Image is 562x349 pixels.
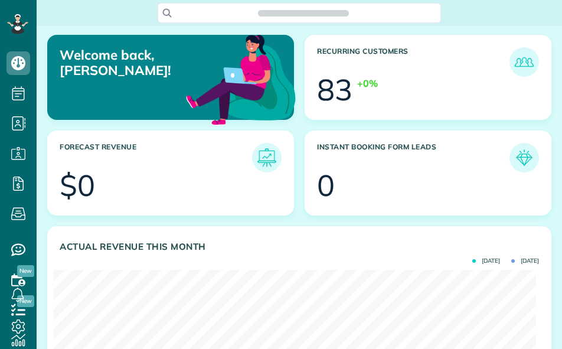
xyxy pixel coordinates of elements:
[184,21,298,136] img: dashboard_welcome-42a62b7d889689a78055ac9021e634bf52bae3f8056760290aed330b23ab8690.png
[317,143,509,172] h3: Instant Booking Form Leads
[317,47,509,77] h3: Recurring Customers
[472,258,500,264] span: [DATE]
[512,50,536,74] img: icon_recurring_customers-cf858462ba22bcd05b5a5880d41d6543d210077de5bb9ebc9590e49fd87d84ed.png
[17,265,34,277] span: New
[357,77,378,90] div: +0%
[317,75,352,105] div: 83
[60,143,252,172] h3: Forecast Revenue
[60,171,95,200] div: $0
[60,242,539,252] h3: Actual Revenue this month
[255,146,279,169] img: icon_forecast_revenue-8c13a41c7ed35a8dcfafea3cbb826a0462acb37728057bba2d056411b612bbbe.png
[512,146,536,169] img: icon_form_leads-04211a6a04a5b2264e4ee56bc0799ec3eb69b7e499cbb523a139df1d13a81ae0.png
[317,171,335,200] div: 0
[270,7,336,19] span: Search ZenMaid…
[511,258,539,264] span: [DATE]
[60,47,215,79] p: Welcome back, [PERSON_NAME]!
